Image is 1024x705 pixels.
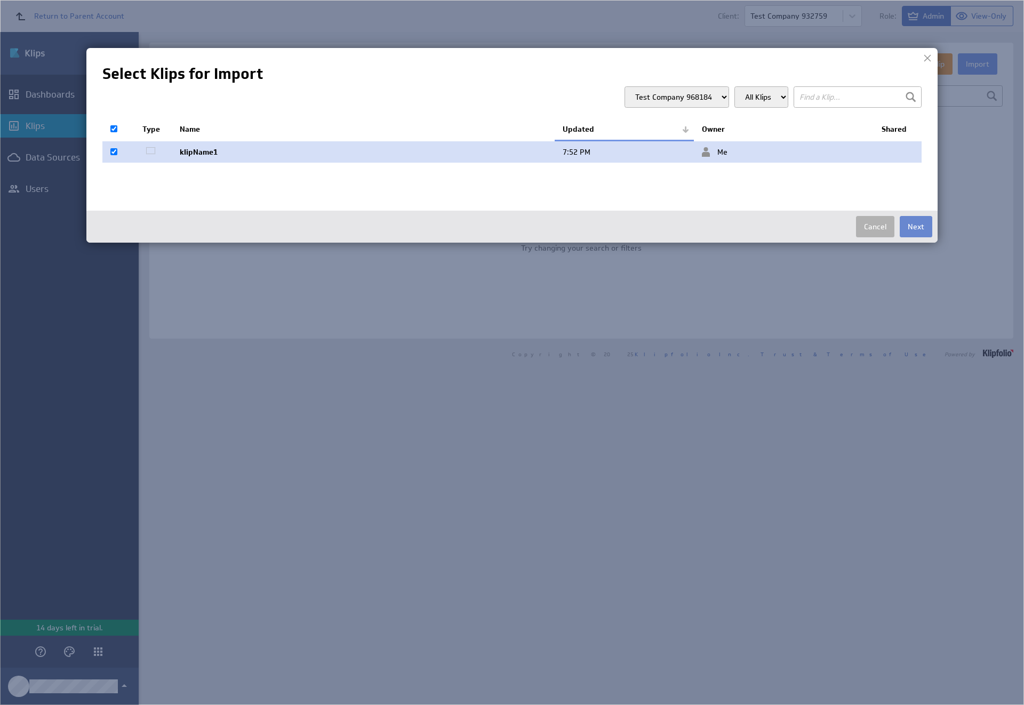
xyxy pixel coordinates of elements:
span: Sept 24, 2025 7:52 PM [563,147,590,157]
span: Me [702,147,727,157]
th: Updated [555,118,693,141]
button: Next [900,216,932,237]
th: Shared [874,118,922,141]
button: Cancel [856,216,894,237]
th: Type [134,118,172,141]
th: Owner [694,118,874,141]
h1: Select Klips for Import [102,64,922,84]
img: icon-blank.png [142,147,158,155]
td: klipName1 [172,141,555,163]
input: Find a Klip... [794,86,922,108]
th: Name [172,118,555,141]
